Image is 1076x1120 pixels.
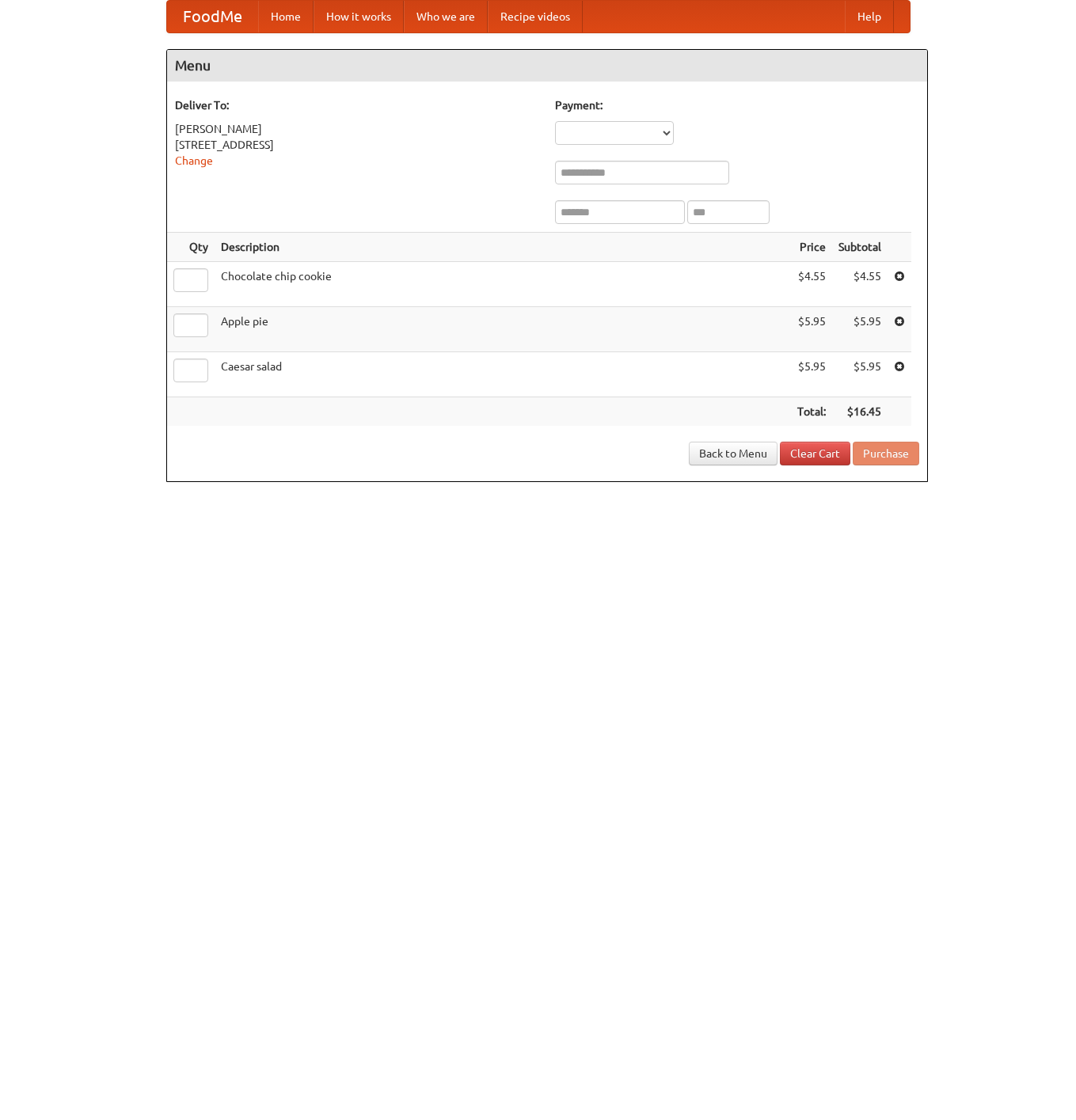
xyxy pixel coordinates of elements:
[689,442,778,465] a: Back to Menu
[791,262,832,307] td: $4.55
[215,262,791,307] td: Chocolate chip cookie
[555,97,919,113] h5: Payment:
[488,1,583,32] a: Recipe videos
[791,352,832,397] td: $5.95
[832,397,888,427] th: $16.45
[791,233,832,262] th: Price
[780,442,850,465] a: Clear Cart
[215,233,791,262] th: Description
[832,262,888,307] td: $4.55
[167,233,215,262] th: Qty
[314,1,404,32] a: How it works
[832,352,888,397] td: $5.95
[791,397,832,427] th: Total:
[167,50,927,82] h4: Menu
[845,1,894,32] a: Help
[791,307,832,352] td: $5.95
[215,307,791,352] td: Apple pie
[832,307,888,352] td: $5.95
[258,1,314,32] a: Home
[167,1,258,32] a: FoodMe
[175,97,539,113] h5: Deliver To:
[175,154,213,167] a: Change
[175,137,539,153] div: [STREET_ADDRESS]
[853,442,919,465] button: Purchase
[215,352,791,397] td: Caesar salad
[404,1,488,32] a: Who we are
[832,233,888,262] th: Subtotal
[175,121,539,137] div: [PERSON_NAME]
